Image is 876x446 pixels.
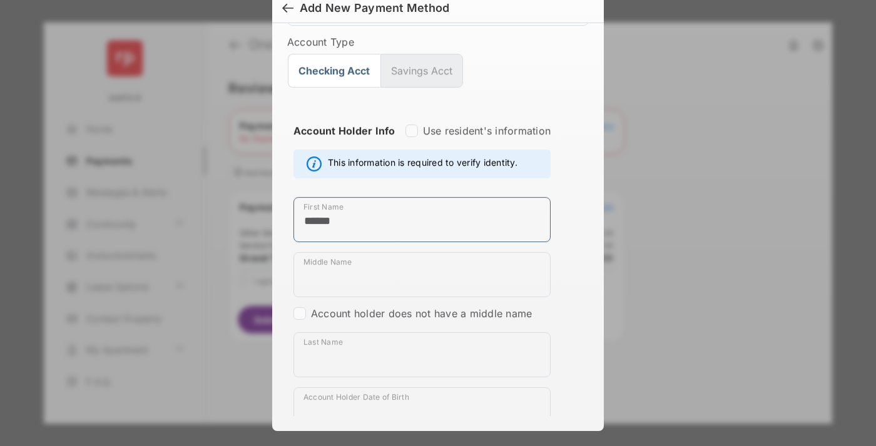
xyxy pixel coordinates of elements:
[287,36,589,48] label: Account Type
[311,307,532,320] label: Account holder does not have a middle name
[380,54,463,88] button: Savings Acct
[288,54,380,88] button: Checking Acct
[328,156,517,171] span: This information is required to verify identity.
[423,124,551,137] label: Use resident's information
[300,1,449,15] div: Add New Payment Method
[293,124,395,160] strong: Account Holder Info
